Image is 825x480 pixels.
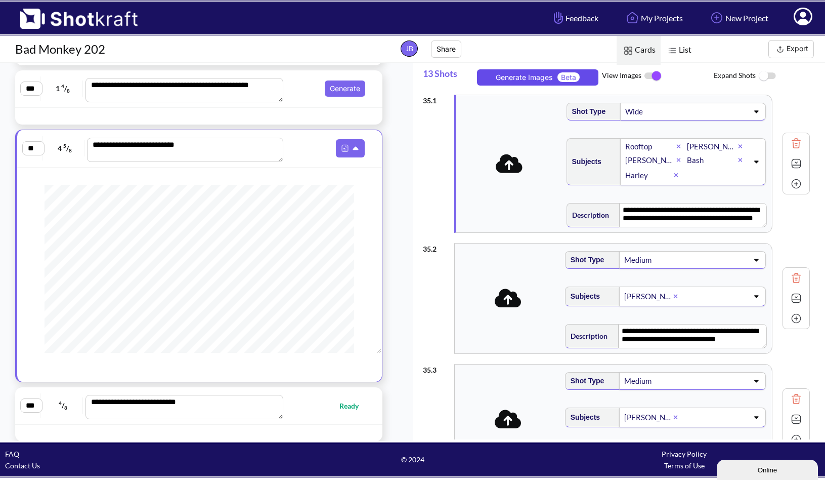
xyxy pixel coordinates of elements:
div: 35 . 2 [423,238,449,255]
div: Medium [623,253,683,267]
button: Export [768,40,814,58]
img: Trash Icon [789,391,804,407]
img: Trash Icon [789,270,804,286]
div: [PERSON_NAME] [623,290,674,303]
div: Rooftop [624,140,676,153]
span: Subjects [567,153,601,170]
div: 35.1Shot TypeWideSubjectsRooftop[PERSON_NAME][PERSON_NAME]BashHarleyDescription**** **** **** ***... [423,90,810,238]
a: Contact Us [5,461,40,470]
span: Shot Type [566,373,604,389]
a: My Projects [616,5,690,31]
img: Pdf Icon [338,142,352,155]
img: Add Icon [789,311,804,326]
span: Ready [339,400,369,412]
div: [PERSON_NAME] [623,411,674,424]
div: 35.3Shot TypeMediumSubjects[PERSON_NAME]Trash IconExpand IconAdd Icon [423,359,810,480]
span: Beta [557,72,580,82]
img: Trash Icon [789,136,804,151]
img: Expand Icon [789,412,804,427]
div: [PERSON_NAME] [624,153,676,167]
span: 13 Shots [423,63,473,90]
div: Medium [623,374,683,388]
span: JB [401,41,418,57]
span: Subjects [566,288,600,305]
img: Home Icon [624,9,641,26]
div: Bash [686,153,738,167]
img: Expand Icon [789,291,804,306]
img: ToggleOff Icon [756,65,778,87]
span: 8 [67,88,70,94]
span: Cards [617,36,661,65]
span: 8 [69,147,72,153]
img: Hand Icon [551,9,566,26]
div: 35 . 1 [423,90,449,106]
img: Add Icon [708,9,725,26]
iframe: chat widget [717,458,820,480]
span: 4 [61,83,64,89]
span: 5 [63,143,66,149]
span: Shot Type [567,103,606,120]
span: / [43,397,83,414]
span: List [661,36,697,65]
span: 4 / [45,140,85,156]
span: Description [567,207,609,223]
img: Card Icon [622,44,635,57]
button: Share [431,41,461,58]
span: 1 / [43,81,83,97]
div: [PERSON_NAME] [686,140,738,153]
img: Add Icon [789,432,804,447]
img: ToggleOn Icon [641,65,664,87]
span: 8 [64,405,67,411]
span: Subjects [566,409,600,426]
div: Wide [624,105,684,118]
div: Harley [624,169,674,182]
span: View Images [602,65,714,87]
div: Privacy Policy [548,448,820,460]
button: Generate ImagesBeta [477,69,599,86]
img: List Icon [666,44,679,57]
img: Export Icon [774,43,787,56]
span: Description [566,328,607,344]
img: Expand Icon [789,156,804,171]
div: 35 . 3 [423,359,449,376]
a: FAQ [5,450,19,458]
span: © 2024 [277,454,548,465]
a: New Project [701,5,776,31]
div: Terms of Use [548,460,820,471]
button: Generate [325,81,365,97]
span: 4 [59,400,62,406]
span: Shot Type [566,252,604,268]
img: Add Icon [789,176,804,191]
span: Feedback [551,12,598,24]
